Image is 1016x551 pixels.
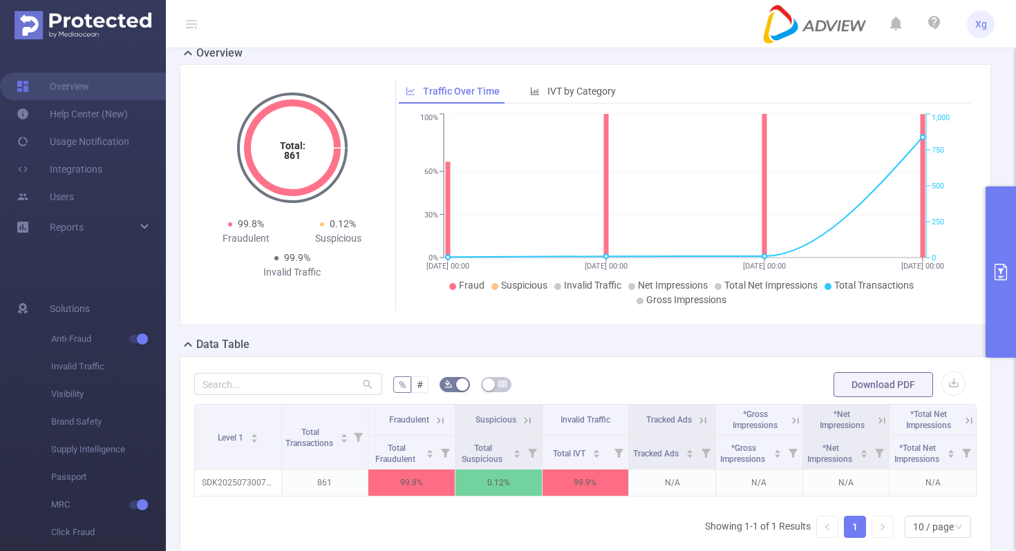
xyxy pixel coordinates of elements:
[932,114,950,123] tspan: 1,000
[975,10,987,38] span: Xg
[932,253,936,262] tspan: 0
[716,470,802,496] p: N/A
[195,470,281,496] p: SDK20250730070709zh8jg140s0mcxle
[426,447,433,452] i: icon: caret-up
[686,452,694,456] i: icon: caret-down
[686,447,694,452] i: icon: caret-up
[592,452,600,456] i: icon: caret-down
[948,452,955,456] i: icon: caret-down
[348,405,368,469] i: Filter menu
[50,213,84,241] a: Reports
[720,443,767,464] span: *Gross Impressions
[932,146,944,155] tspan: 750
[834,372,933,397] button: Download PDF
[860,447,868,452] i: icon: caret-up
[50,295,90,322] span: Solutions
[429,253,438,262] tspan: 0%
[743,262,786,271] tspan: [DATE] 00:00
[218,433,245,443] span: Level 1
[638,280,708,291] span: Net Impressions
[51,436,166,463] span: Supply Intelligence
[954,523,963,532] i: icon: down
[250,432,258,440] div: Sort
[913,516,954,537] div: 10 / page
[646,294,726,305] span: Gross Impressions
[284,252,310,263] span: 99.9%
[564,280,621,291] span: Invalid Traffic
[17,155,102,183] a: Integrations
[696,436,715,469] i: Filter menu
[17,183,74,211] a: Users
[947,447,955,456] div: Sort
[592,447,601,456] div: Sort
[523,436,542,469] i: Filter menu
[816,516,838,538] li: Previous Page
[686,447,694,456] div: Sort
[389,415,429,425] span: Fraudulent
[17,100,128,128] a: Help Center (New)
[633,449,681,458] span: Tracked Ads
[455,470,542,496] p: 0.12%
[513,452,520,456] i: icon: caret-down
[803,470,890,496] p: N/A
[51,463,166,491] span: Passport
[646,415,692,425] span: Tracked Ads
[51,491,166,519] span: MRC
[860,447,868,456] div: Sort
[860,452,868,456] i: icon: caret-down
[705,516,811,538] li: Showing 1-1 of 1 Results
[375,443,417,464] span: Total Fraudulent
[51,325,166,353] span: Anti-Fraud
[733,409,778,430] span: *Gross Impressions
[426,262,469,271] tspan: [DATE] 00:00
[17,128,129,155] a: Usage Notification
[51,380,166,408] span: Visibility
[424,167,438,176] tspan: 60%
[894,443,941,464] span: *Total Net Impressions
[932,217,944,226] tspan: 250
[823,523,831,531] i: icon: left
[420,114,438,123] tspan: 100%
[553,449,587,458] span: Total IVT
[513,447,520,452] i: icon: caret-up
[807,443,854,464] span: *Net Impressions
[17,72,89,100] a: Overview
[250,432,258,436] i: icon: caret-up
[200,231,292,246] div: Fraudulent
[459,280,485,291] span: Fraud
[547,86,616,97] span: IVT by Category
[957,436,976,469] i: Filter menu
[340,437,348,441] i: icon: caret-down
[285,427,335,448] span: Total Transactions
[820,409,865,430] span: *Net Impressions
[250,437,258,441] i: icon: caret-down
[609,436,628,469] i: Filter menu
[426,452,433,456] i: icon: caret-down
[238,218,264,229] span: 99.8%
[282,470,368,496] p: 861
[724,280,818,291] span: Total Net Impressions
[340,432,348,440] div: Sort
[51,408,166,436] span: Brand Safety
[773,447,782,456] div: Sort
[501,280,547,291] span: Suspicious
[498,380,507,388] i: icon: table
[845,516,865,537] a: 1
[543,470,629,496] p: 99.9%
[869,436,889,469] i: Filter menu
[406,86,415,96] i: icon: line-chart
[901,262,944,271] tspan: [DATE] 00:00
[585,262,628,271] tspan: [DATE] 00:00
[246,265,339,280] div: Invalid Traffic
[330,218,356,229] span: 0.12%
[513,447,521,456] div: Sort
[476,415,516,425] span: Suspicious
[51,519,166,546] span: Click Fraud
[196,336,250,353] h2: Data Table
[462,443,505,464] span: Total Suspicious
[834,280,914,291] span: Total Transactions
[340,432,348,436] i: icon: caret-up
[906,409,951,430] span: *Total Net Impressions
[592,447,600,452] i: icon: caret-up
[399,379,406,390] span: %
